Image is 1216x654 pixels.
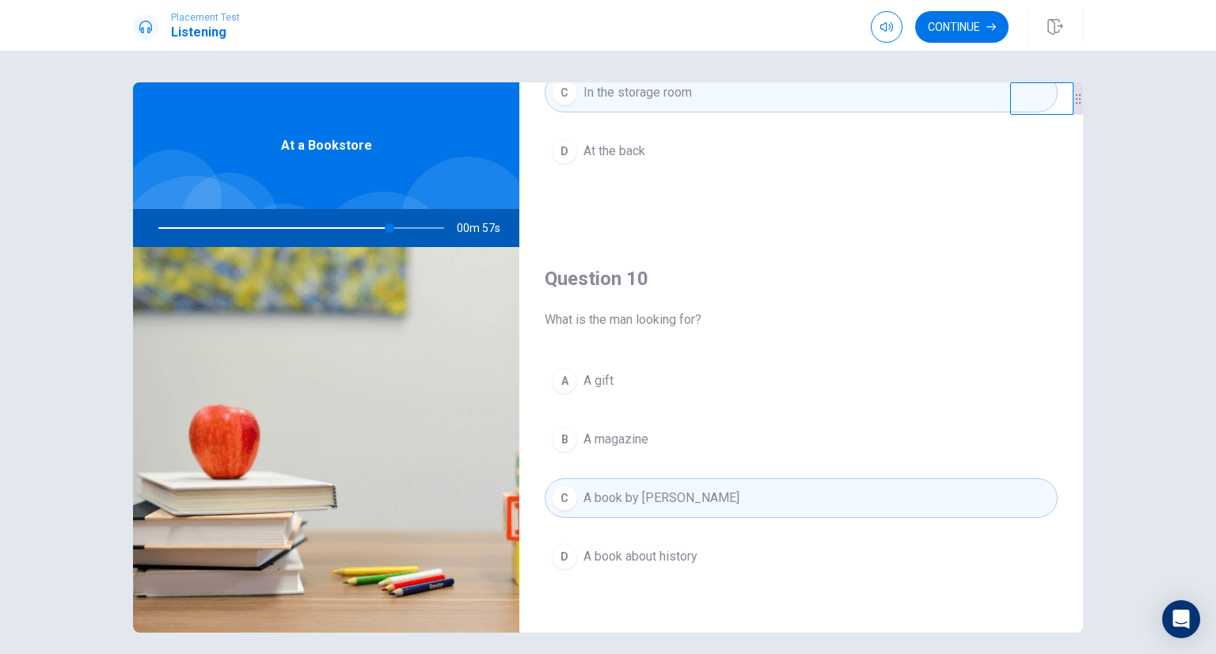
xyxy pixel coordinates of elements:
span: A magazine [583,430,648,449]
div: Open Intercom Messenger [1162,600,1200,638]
span: A gift [583,371,614,390]
span: Placement Test [171,12,240,23]
span: A book about history [583,547,697,566]
div: B [552,427,577,452]
span: What is the man looking for? [545,310,1058,329]
button: CIn the storage room [545,73,1058,112]
span: A book by [PERSON_NAME] [583,489,739,508]
div: C [552,80,577,105]
button: DAt the back [545,131,1058,171]
img: At a Bookstore [133,247,519,633]
button: Continue [915,11,1009,43]
span: At a Bookstore [281,136,372,155]
div: A [552,368,577,394]
h1: Listening [171,23,240,42]
span: At the back [583,142,645,161]
button: CA book by [PERSON_NAME] [545,478,1058,518]
button: AA gift [545,361,1058,401]
h4: Question 10 [545,266,1058,291]
button: BA magazine [545,420,1058,459]
div: D [552,544,577,569]
div: D [552,139,577,164]
button: DA book about history [545,537,1058,576]
div: C [552,485,577,511]
span: In the storage room [583,83,692,102]
span: 00m 57s [457,209,513,247]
